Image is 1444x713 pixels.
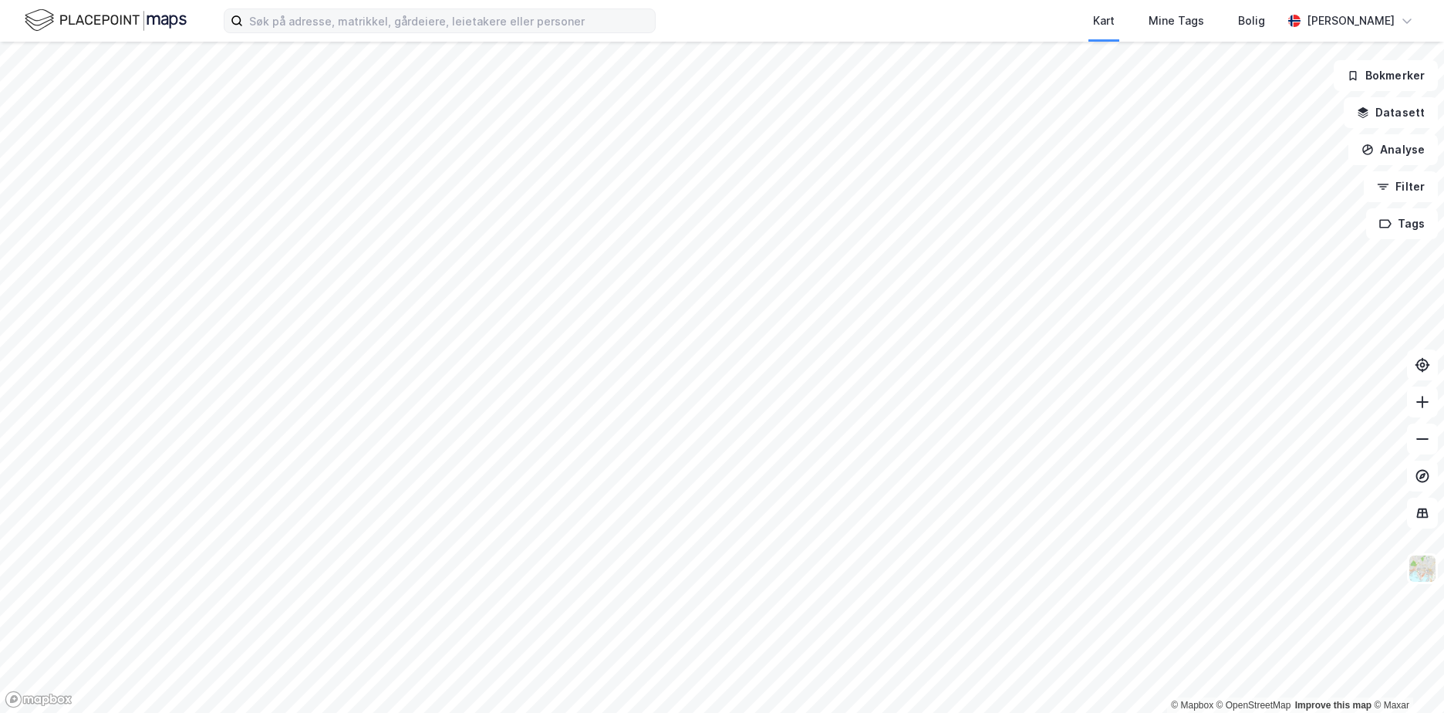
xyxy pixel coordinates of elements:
[1366,208,1438,239] button: Tags
[1093,12,1115,30] div: Kart
[243,9,655,32] input: Søk på adresse, matrikkel, gårdeiere, leietakere eller personer
[25,7,187,34] img: logo.f888ab2527a4732fd821a326f86c7f29.svg
[1238,12,1265,30] div: Bolig
[1171,700,1213,711] a: Mapbox
[1216,700,1291,711] a: OpenStreetMap
[1364,171,1438,202] button: Filter
[1295,700,1371,711] a: Improve this map
[5,691,73,708] a: Mapbox homepage
[1334,60,1438,91] button: Bokmerker
[1408,554,1437,583] img: Z
[1344,97,1438,128] button: Datasett
[1367,639,1444,713] div: Kontrollprogram for chat
[1348,134,1438,165] button: Analyse
[1149,12,1204,30] div: Mine Tags
[1367,639,1444,713] iframe: Chat Widget
[1307,12,1395,30] div: [PERSON_NAME]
